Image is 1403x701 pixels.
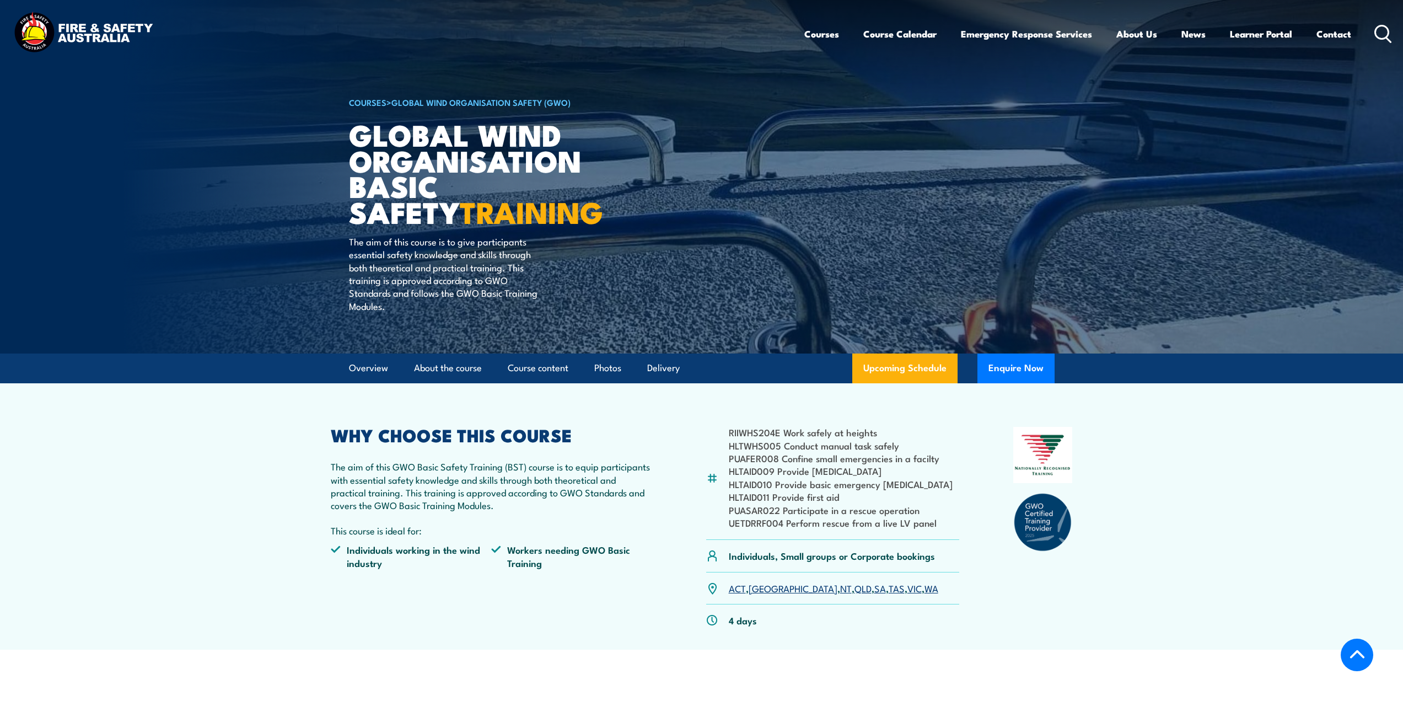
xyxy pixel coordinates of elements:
a: Upcoming Schedule [852,354,958,383]
a: Course content [508,354,568,383]
a: VIC [907,581,922,595]
a: About Us [1116,19,1157,49]
h1: Global Wind Organisation Basic Safety [349,121,621,224]
a: Photos [594,354,621,383]
li: HLTAID010 Provide basic emergency [MEDICAL_DATA] [729,478,953,490]
button: Enquire Now [977,354,1055,383]
a: TAS [889,581,905,595]
li: RIIWHS204E Work safely at heights [729,426,953,438]
a: ACT [729,581,746,595]
p: The aim of this course is to give participants essential safety knowledge and skills through both... [349,235,550,312]
strong: TRAINING [460,188,603,234]
p: This course is ideal for: [331,524,653,537]
p: , , , , , , , [729,582,938,595]
a: About the course [414,354,482,383]
li: HLTWHS005 Conduct manual task safely [729,439,953,452]
li: Workers needing GWO Basic Training [491,543,652,569]
a: [GEOGRAPHIC_DATA] [749,581,837,595]
h6: > [349,95,621,109]
a: Global Wind Organisation Safety (GWO) [391,96,571,108]
a: NT [840,581,852,595]
a: QLD [854,581,872,595]
li: Individuals working in the wind industry [331,543,492,569]
p: The aim of this GWO Basic Safety Training (BST) course is to equip participants with essential sa... [331,460,653,512]
a: Courses [804,19,839,49]
a: Learner Portal [1230,19,1292,49]
li: HLTAID011 Provide first aid [729,490,953,503]
a: Emergency Response Services [961,19,1092,49]
img: GWO_badge_2025-a [1013,493,1073,552]
li: PUAFER008 Confine small emergencies in a facilty [729,452,953,464]
a: SA [874,581,886,595]
a: Delivery [647,354,680,383]
a: WA [924,581,938,595]
a: Contact [1316,19,1351,49]
p: 4 days [729,614,757,627]
li: PUASAR022 Participate in a rescue operation [729,504,953,516]
p: Individuals, Small groups or Corporate bookings [729,549,935,562]
h2: WHY CHOOSE THIS COURSE [331,427,653,442]
a: Course Calendar [863,19,937,49]
a: Overview [349,354,388,383]
li: UETDRRF004 Perform rescue from a live LV panel [729,516,953,529]
li: HLTAID009 Provide [MEDICAL_DATA] [729,464,953,477]
a: COURSES [349,96,386,108]
img: Nationally Recognised Training logo. [1013,427,1073,483]
a: News [1181,19,1206,49]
